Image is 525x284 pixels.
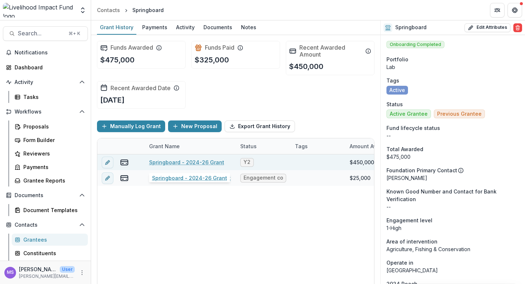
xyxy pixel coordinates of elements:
div: Status [236,142,261,150]
button: More [78,268,86,277]
p: -- [386,203,519,211]
div: Grant Name [145,142,184,150]
span: Notifications [15,50,85,56]
p: $450,000 [289,61,323,72]
a: Reviewers [12,147,88,160]
div: Grant Name [145,138,236,154]
a: Payments [12,161,88,173]
p: User [60,266,75,273]
button: view-payments [120,174,129,183]
h2: Funds Awarded [110,44,153,51]
p: 1-High [386,224,519,232]
p: Foundation Primary Contact [386,166,457,174]
a: Tasks [12,91,88,103]
p: Agriculture, Fishing & Conservation [386,245,519,253]
a: Grantees [12,234,88,246]
div: Amount Awarded [345,138,400,154]
span: Operate in [386,259,413,266]
button: Open Workflows [3,106,88,118]
div: Status [236,138,291,154]
div: $25,000 [350,174,370,182]
p: [GEOGRAPHIC_DATA] [386,266,519,274]
p: $475,000 [100,54,135,65]
div: Constituents [23,249,82,257]
button: Open entity switcher [78,3,88,18]
div: Form Builder [23,136,82,144]
div: Tasks [23,93,82,101]
a: Payments [139,20,170,35]
p: [PERSON_NAME] [19,265,57,273]
p: [DATE] [100,95,125,105]
div: Documents [201,22,235,32]
div: Payments [139,22,170,32]
div: Grant History [97,22,136,32]
a: Activity [173,20,198,35]
span: Engagement level [386,216,432,224]
div: Tags [291,138,345,154]
span: Active [389,87,405,93]
a: Springboard - 2023 GTKY Grant [149,174,231,182]
nav: breadcrumb [94,5,167,15]
button: Open Activity [3,76,88,88]
div: Proposals [23,123,82,130]
span: Documents [15,192,76,199]
div: ⌘ + K [67,30,82,38]
a: Grantee Reports [12,174,88,187]
div: Grantee Reports [23,177,82,184]
button: New Proposal [168,120,222,132]
div: Grantees [23,236,82,243]
p: Lab [386,63,519,71]
button: edit [102,172,113,184]
a: Proposals [12,120,88,133]
span: Engagement completed [244,175,283,181]
p: [PERSON_NAME][EMAIL_ADDRESS][DOMAIN_NAME] [19,273,75,280]
span: Previous Grantee [437,111,482,117]
img: Livelihood Impact Fund logo [3,3,75,18]
span: Search... [18,30,64,37]
a: Grant History [97,20,136,35]
button: Export Grant History [225,120,295,132]
div: Reviewers [23,150,82,157]
a: Document Templates [12,204,88,216]
div: Document Templates [23,206,82,214]
span: Active Grantee [390,111,428,117]
span: Tags [386,77,399,84]
div: Payments [23,163,82,171]
span: Total Awarded [386,145,423,153]
button: Notifications [3,47,88,58]
a: Contacts [94,5,123,15]
span: Y2 [244,159,250,165]
p: [PERSON_NAME] [386,174,519,182]
p: -- [386,132,519,139]
button: Manually Log Grant [97,120,165,132]
p: $325,000 [195,54,229,65]
button: Search... [3,26,88,41]
h2: Recent Awarded Amount [299,44,362,58]
div: Springboard [132,6,164,14]
div: $450,000 [350,158,374,166]
button: Get Help [507,3,522,18]
div: Activity [173,22,198,32]
button: Open Contacts [3,219,88,231]
div: Tags [291,142,312,150]
a: Springboard - 2024-26 Grant [149,158,224,166]
span: Activity [15,79,76,85]
a: Notes [238,20,259,35]
button: Delete [513,23,522,32]
a: Constituents [12,247,88,259]
span: Known Good Number and Contact for Bank Verification [386,188,519,203]
div: Contacts [97,6,120,14]
a: Form Builder [12,134,88,146]
span: Contacts [15,222,76,228]
a: Dashboard [3,61,88,73]
span: Fund lifecycle status [386,124,440,132]
h2: Recent Awarded Date [110,85,171,92]
div: Notes [238,22,259,32]
div: Amount Awarded [345,142,397,150]
button: Partners [490,3,505,18]
span: Status [386,100,403,108]
div: Dashboard [15,64,82,71]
